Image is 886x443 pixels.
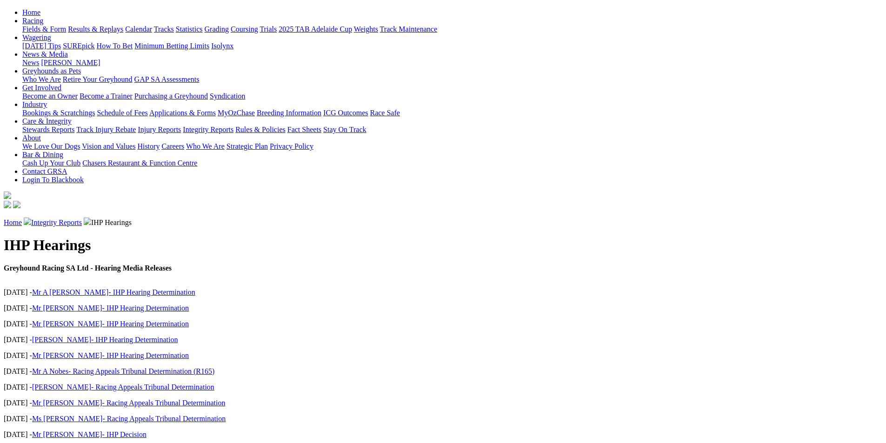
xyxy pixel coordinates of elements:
a: Results & Replays [68,25,123,33]
strong: Greyhound Racing SA Ltd - Hearing Media Releases [4,264,172,272]
a: Careers [161,142,184,150]
a: Mr [PERSON_NAME]- IHP Decision [32,430,147,438]
a: Weights [354,25,378,33]
div: About [22,142,882,151]
a: [PERSON_NAME] [41,59,100,66]
p: [DATE] - [4,288,882,297]
a: Coursing [231,25,258,33]
a: Login To Blackbook [22,176,84,184]
a: How To Bet [97,42,133,50]
a: Mr [PERSON_NAME]- IHP Hearing Determination [32,304,189,312]
a: Integrity Reports [183,126,233,133]
div: Wagering [22,42,882,50]
p: [DATE] - [4,304,882,312]
a: Mr [PERSON_NAME]- IHP Hearing Determination [32,351,189,359]
div: Care & Integrity [22,126,882,134]
img: facebook.svg [4,201,11,208]
a: ICG Outcomes [323,109,368,117]
h1: IHP Hearings [4,237,882,254]
a: [PERSON_NAME]- Racing Appeals Tribunal Determination [32,383,214,391]
a: Greyhounds as Pets [22,67,81,75]
a: Who We Are [186,142,225,150]
a: Trials [260,25,277,33]
a: [DATE] Tips [22,42,61,50]
a: Ms [PERSON_NAME]- Racing Appeals Tribunal Determination [32,415,226,423]
a: Home [4,218,22,226]
a: Stewards Reports [22,126,74,133]
div: Racing [22,25,882,33]
a: Fields & Form [22,25,66,33]
p: [DATE] - [4,430,882,439]
a: Bar & Dining [22,151,63,159]
p: [DATE] - [4,351,882,360]
a: Track Injury Rebate [76,126,136,133]
a: Mr [PERSON_NAME]- Racing Appeals Tribunal Determination [32,399,226,407]
a: Racing [22,17,43,25]
a: History [137,142,160,150]
a: Isolynx [211,42,233,50]
img: twitter.svg [13,201,20,208]
p: [DATE] - [4,383,882,391]
p: [DATE] - [4,367,882,376]
a: Race Safe [370,109,400,117]
a: Breeding Information [257,109,321,117]
div: Industry [22,109,882,117]
a: Tracks [154,25,174,33]
a: Cash Up Your Club [22,159,80,167]
a: Strategic Plan [226,142,268,150]
p: IHP Hearings [4,218,882,227]
a: Syndication [210,92,245,100]
a: News [22,59,39,66]
a: Rules & Policies [235,126,286,133]
div: Bar & Dining [22,159,882,167]
a: Purchasing a Greyhound [134,92,208,100]
a: Chasers Restaurant & Function Centre [82,159,197,167]
a: Industry [22,100,47,108]
a: Care & Integrity [22,117,72,125]
a: Retire Your Greyhound [63,75,133,83]
a: Privacy Policy [270,142,313,150]
a: MyOzChase [218,109,255,117]
a: News & Media [22,50,68,58]
a: 2025 TAB Adelaide Cup [279,25,352,33]
div: News & Media [22,59,882,67]
a: Mr [PERSON_NAME]- IHP Hearing Determination [32,320,189,328]
a: Wagering [22,33,51,41]
a: We Love Our Dogs [22,142,80,150]
a: About [22,134,41,142]
a: SUREpick [63,42,94,50]
a: Applications & Forms [149,109,216,117]
a: GAP SA Assessments [134,75,200,83]
a: Calendar [125,25,152,33]
a: Minimum Betting Limits [134,42,209,50]
a: Statistics [176,25,203,33]
p: [DATE] - [4,399,882,407]
a: Schedule of Fees [97,109,147,117]
p: [DATE] - [4,320,882,328]
a: Grading [205,25,229,33]
a: [PERSON_NAME]- IHP Hearing Determination [32,336,178,344]
a: Track Maintenance [380,25,437,33]
a: Who We Are [22,75,61,83]
div: Get Involved [22,92,882,100]
a: Mr A Nobes- Racing Appeals Tribunal Determination (R165) [32,367,214,375]
a: Mr A [PERSON_NAME]- IHP Hearing Determination [32,288,195,296]
a: Vision and Values [82,142,135,150]
a: Stay On Track [323,126,366,133]
a: Injury Reports [138,126,181,133]
p: [DATE] - [4,415,882,423]
a: Bookings & Scratchings [22,109,95,117]
a: Home [22,8,40,16]
a: Integrity Reports [31,218,82,226]
a: Get Involved [22,84,61,92]
a: Become a Trainer [80,92,133,100]
img: chevron-right.svg [24,218,31,225]
img: chevron-right.svg [84,218,91,225]
a: Become an Owner [22,92,78,100]
div: Greyhounds as Pets [22,75,882,84]
a: Fact Sheets [287,126,321,133]
img: logo-grsa-white.png [4,192,11,199]
p: [DATE] - [4,336,882,344]
a: Contact GRSA [22,167,67,175]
